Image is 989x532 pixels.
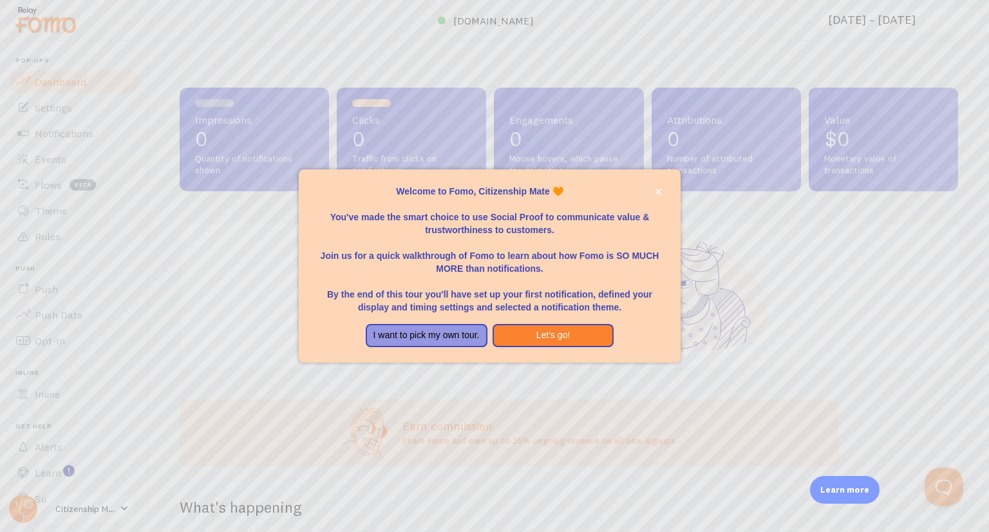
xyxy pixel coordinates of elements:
button: close, [652,185,665,198]
button: I want to pick my own tour. [366,324,487,347]
p: Join us for a quick walkthrough of Fomo to learn about how Fomo is SO MUCH MORE than notifications. [314,236,664,275]
div: Welcome to Fomo, Citizenship Mate 🧡You&amp;#39;ve made the smart choice to use Social Proof to co... [299,169,680,363]
p: Learn more [820,484,869,496]
p: By the end of this tour you'll have set up your first notification, defined your display and timi... [314,275,664,314]
p: You've made the smart choice to use Social Proof to communicate value & trustworthiness to custom... [314,198,664,236]
button: Let's go! [493,324,614,347]
p: Welcome to Fomo, Citizenship Mate 🧡 [314,185,664,198]
div: Learn more [810,476,880,504]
